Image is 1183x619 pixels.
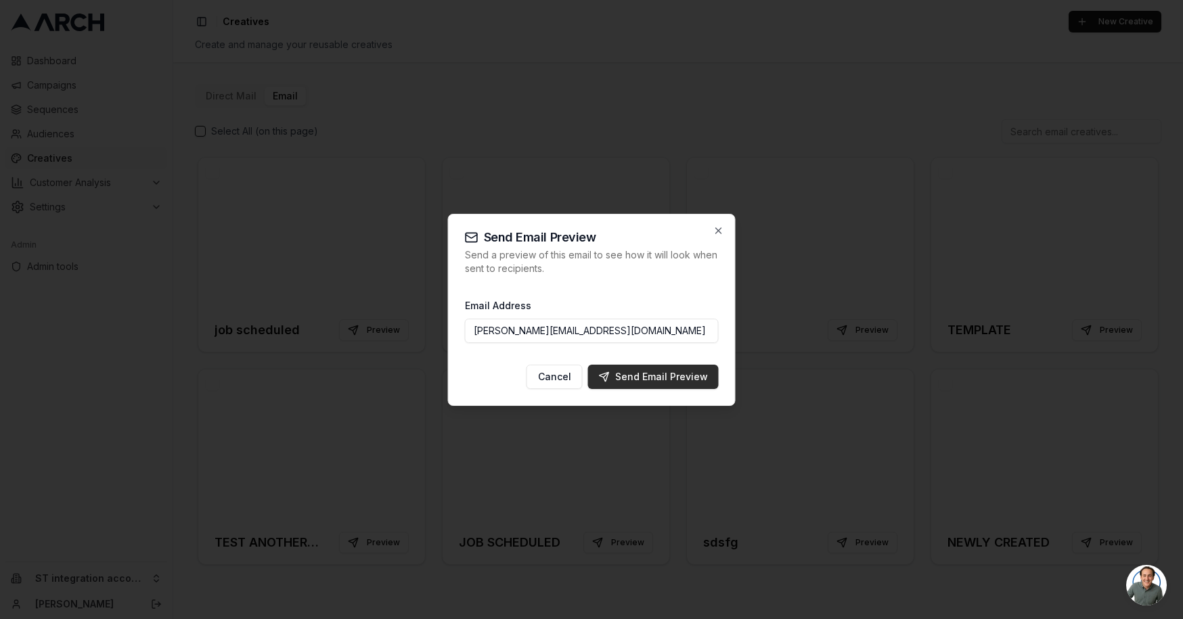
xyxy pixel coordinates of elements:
p: Send a preview of this email to see how it will look when sent to recipients. [465,248,719,275]
input: Enter email address to receive preview [465,319,719,343]
label: Email Address [465,300,531,311]
h2: Send Email Preview [465,231,719,244]
button: Send Email Preview [588,365,719,389]
div: Send Email Preview [599,370,708,384]
button: Cancel [527,365,583,389]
